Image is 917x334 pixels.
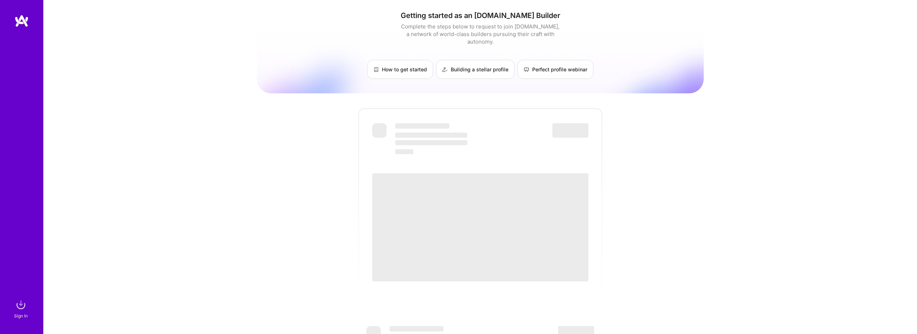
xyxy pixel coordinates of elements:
[372,173,588,281] span: ‌
[367,60,433,79] a: How to get started
[389,326,444,331] span: ‌
[395,140,467,145] span: ‌
[14,312,28,320] div: Sign In
[524,67,529,72] img: Perfect profile webinar
[15,298,28,320] a: sign inSign In
[399,23,561,45] div: Complete the steps below to request to join [DOMAIN_NAME], a network of world-class builders purs...
[14,298,28,312] img: sign in
[517,60,593,79] a: Perfect profile webinar
[395,123,449,129] span: ‌
[14,14,29,27] img: logo
[395,133,467,138] span: ‌
[442,67,448,72] img: Building a stellar profile
[373,67,379,72] img: How to get started
[436,60,515,79] a: Building a stellar profile
[257,11,704,20] h1: Getting started as an [DOMAIN_NAME] Builder
[395,149,413,154] span: ‌
[372,123,387,138] span: ‌
[552,123,588,138] span: ‌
